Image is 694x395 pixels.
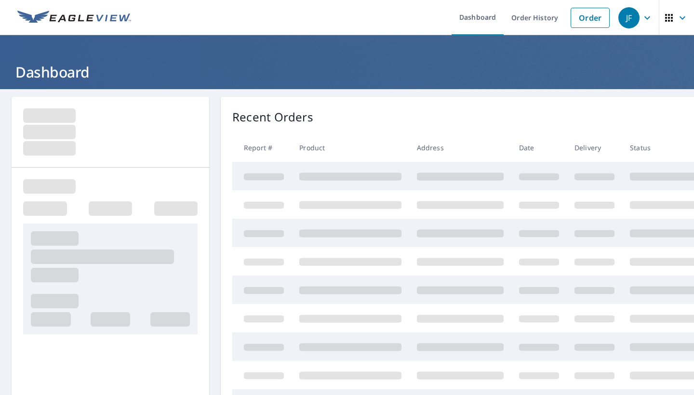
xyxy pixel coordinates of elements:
[232,133,292,162] th: Report #
[511,133,567,162] th: Date
[292,133,409,162] th: Product
[232,108,313,126] p: Recent Orders
[567,133,622,162] th: Delivery
[618,7,640,28] div: JF
[571,8,610,28] a: Order
[12,62,682,82] h1: Dashboard
[409,133,511,162] th: Address
[17,11,131,25] img: EV Logo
